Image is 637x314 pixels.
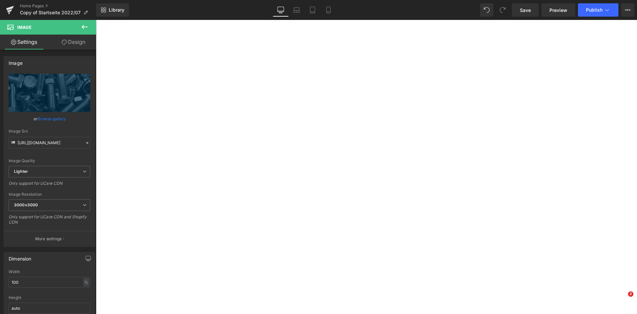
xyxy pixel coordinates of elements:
div: Only support for UCare CDN and Shopify CDN [9,214,90,229]
button: Redo [496,3,509,17]
div: Image Quality [9,158,90,163]
input: auto [9,303,90,314]
p: More settings [35,236,62,242]
div: Height [9,295,90,300]
a: Mobile [320,3,336,17]
a: Desktop [273,3,289,17]
b: 3000x3000 [14,202,38,207]
div: or [9,115,90,122]
input: Link [9,137,90,149]
a: Design [49,35,98,50]
div: Only support for UCare CDN [9,181,90,190]
span: Image [17,25,32,30]
div: Image Resolution [9,192,90,197]
b: Lighter [14,169,28,174]
span: Library [109,7,124,13]
div: Width [9,269,90,274]
a: Laptop [289,3,305,17]
div: Dimension [9,252,32,262]
a: New Library [96,3,129,17]
button: Undo [480,3,493,17]
div: Image [9,56,23,66]
span: Copy of Startseite 2022/07 [20,10,81,15]
iframe: Intercom live chat [614,291,630,307]
a: Home Pages [20,3,96,9]
button: Publish [578,3,618,17]
span: Publish [586,7,602,13]
input: auto [9,277,90,288]
div: % [83,278,89,287]
a: Tablet [305,3,320,17]
a: Browse gallery [37,113,66,125]
a: Preview [541,3,575,17]
span: Preview [549,7,567,14]
div: Image Src [9,129,90,134]
button: More settings [4,231,95,247]
span: Save [520,7,531,14]
span: 2 [628,291,633,297]
button: More [621,3,634,17]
